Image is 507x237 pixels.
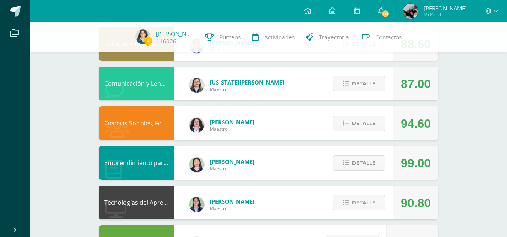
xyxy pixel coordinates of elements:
span: [PERSON_NAME] [210,198,254,205]
span: Contactos [375,33,402,41]
a: Contactos [355,22,407,52]
button: Detalle [333,195,385,210]
div: Tecnologías del Aprendizaje y la Comunicación [99,186,174,219]
a: Trayectoria [300,22,355,52]
span: [US_STATE][PERSON_NAME] [210,79,284,86]
img: adaf741f45f7c75524d96903afd97cd1.png [403,4,418,19]
span: Trayectoria [319,33,349,41]
div: 87.00 [401,67,431,101]
span: Detalle [352,156,376,170]
span: 121 [381,10,390,18]
span: [PERSON_NAME] [210,118,254,126]
span: Detalle [352,116,376,130]
button: Detalle [333,155,385,171]
div: Emprendimiento para la Productividad [99,146,174,180]
img: ba02aa29de7e60e5f6614f4096ff8928.png [189,118,204,133]
a: 116026 [156,37,176,45]
span: Punteos [219,33,241,41]
div: Comunicación y Lenguaje, Idioma Extranjero: Inglés [99,67,174,100]
a: Actividades [246,22,300,52]
div: 90.80 [401,186,431,220]
span: Actividades [264,33,295,41]
img: 1236d6cb50aae1d88f44d681ddc5842d.png [189,78,204,93]
span: 4 [144,36,152,46]
span: Maestro [210,165,254,172]
span: Maestro [210,205,254,212]
span: Maestro [210,126,254,132]
img: 8180ac361388312b343788a0119ba5c5.png [135,29,150,44]
a: [PERSON_NAME] [156,30,194,37]
span: Detalle [352,77,376,91]
span: Detalle [352,196,376,210]
span: Mi Perfil [424,11,467,18]
div: 94.60 [401,107,431,140]
img: a452c7054714546f759a1a740f2e8572.png [189,157,204,172]
span: [PERSON_NAME] [210,158,254,165]
button: Detalle [333,116,385,131]
img: 7489ccb779e23ff9f2c3e89c21f82ed0.png [189,197,204,212]
span: [PERSON_NAME] [424,4,467,12]
button: Detalle [333,76,385,91]
span: Maestro [210,86,284,92]
div: 99.00 [401,146,431,180]
a: Punteos [199,22,246,52]
div: Ciencias Sociales, Formación Ciudadana e Interculturalidad [99,106,174,140]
